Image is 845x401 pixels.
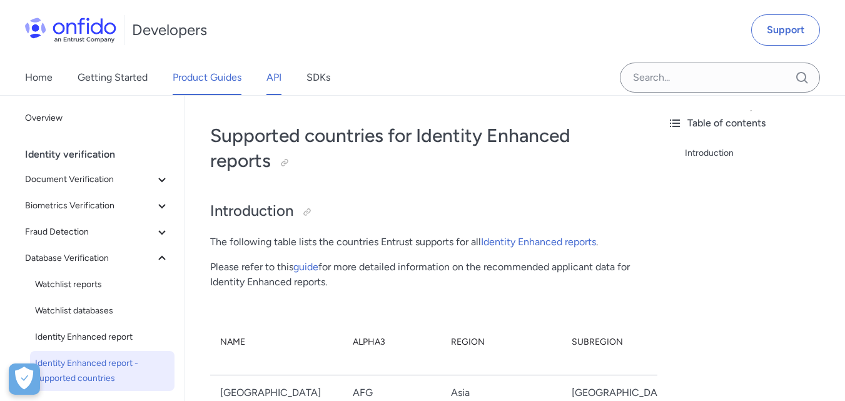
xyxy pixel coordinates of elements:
[210,201,632,222] h2: Introduction
[210,260,632,290] p: Please refer to this for more detailed information on the recommended applicant data for Identity...
[20,106,175,131] a: Overview
[25,172,154,187] span: Document Verification
[9,363,40,395] button: Open Preferences
[266,60,281,95] a: API
[481,236,596,248] a: Identity Enhanced reports
[25,18,116,43] img: Onfido Logo
[35,356,170,386] span: Identity Enhanced report - supported countries
[30,351,175,391] a: Identity Enhanced report - supported countries
[25,198,154,213] span: Biometrics Verification
[25,225,154,240] span: Fraud Detection
[78,60,148,95] a: Getting Started
[20,220,175,245] button: Fraud Detection
[343,310,441,375] th: Alpha3
[30,298,175,323] a: Watchlist databases
[293,261,318,273] a: guide
[210,310,343,375] th: Name
[210,235,632,250] p: The following table lists the countries Entrust supports for all .
[25,111,170,126] span: Overview
[30,272,175,297] a: Watchlist reports
[35,303,170,318] span: Watchlist databases
[35,330,170,345] span: Identity Enhanced report
[25,60,53,95] a: Home
[441,310,562,375] th: Region
[9,363,40,395] div: Cookie Preferences
[20,193,175,218] button: Biometrics Verification
[35,277,170,292] span: Watchlist reports
[132,20,207,40] h1: Developers
[20,246,175,271] button: Database Verification
[620,63,820,93] input: Onfido search input field
[25,251,154,266] span: Database Verification
[685,146,835,161] a: Introduction
[667,116,835,131] div: Table of contents
[210,123,632,173] h1: Supported countries for Identity Enhanced reports
[562,310,682,375] th: Subregion
[306,60,330,95] a: SDKs
[25,142,180,167] div: Identity verification
[751,14,820,46] a: Support
[20,167,175,192] button: Document Verification
[173,60,241,95] a: Product Guides
[30,325,175,350] a: Identity Enhanced report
